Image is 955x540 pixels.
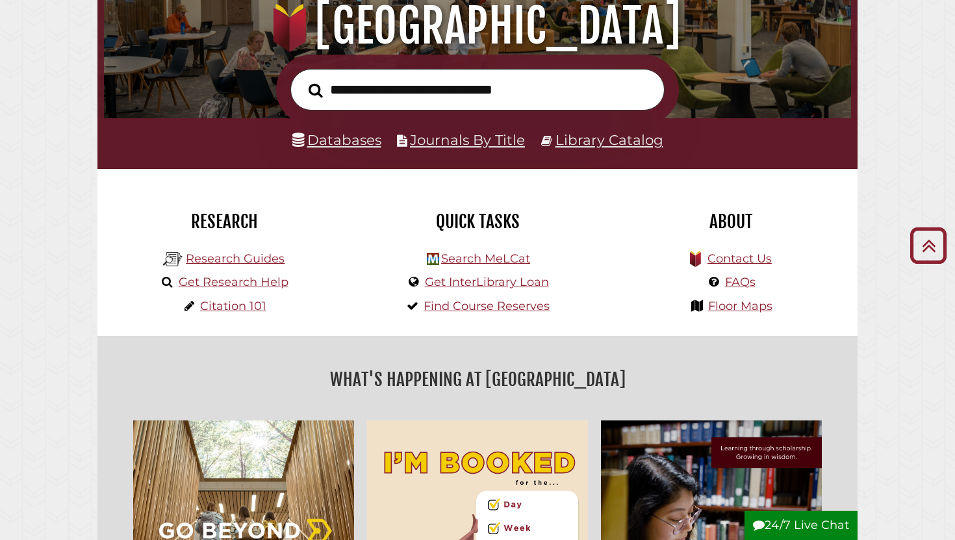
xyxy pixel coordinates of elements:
[555,131,663,148] a: Library Catalog
[410,131,525,148] a: Journals By Title
[708,299,772,313] a: Floor Maps
[424,299,550,313] a: Find Course Reserves
[302,79,329,101] button: Search
[725,275,756,289] a: FAQs
[361,211,594,233] h2: Quick Tasks
[107,365,848,394] h2: What's Happening at [GEOGRAPHIC_DATA]
[441,251,530,266] a: Search MeLCat
[179,275,288,289] a: Get Research Help
[309,83,323,98] i: Search
[186,251,285,266] a: Research Guides
[163,250,183,269] img: Hekman Library Logo
[200,299,266,313] a: Citation 101
[905,235,952,256] a: Back to Top
[614,211,848,233] h2: About
[292,131,381,148] a: Databases
[425,275,549,289] a: Get InterLibrary Loan
[427,253,439,265] img: Hekman Library Logo
[707,251,772,266] a: Contact Us
[107,211,341,233] h2: Research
